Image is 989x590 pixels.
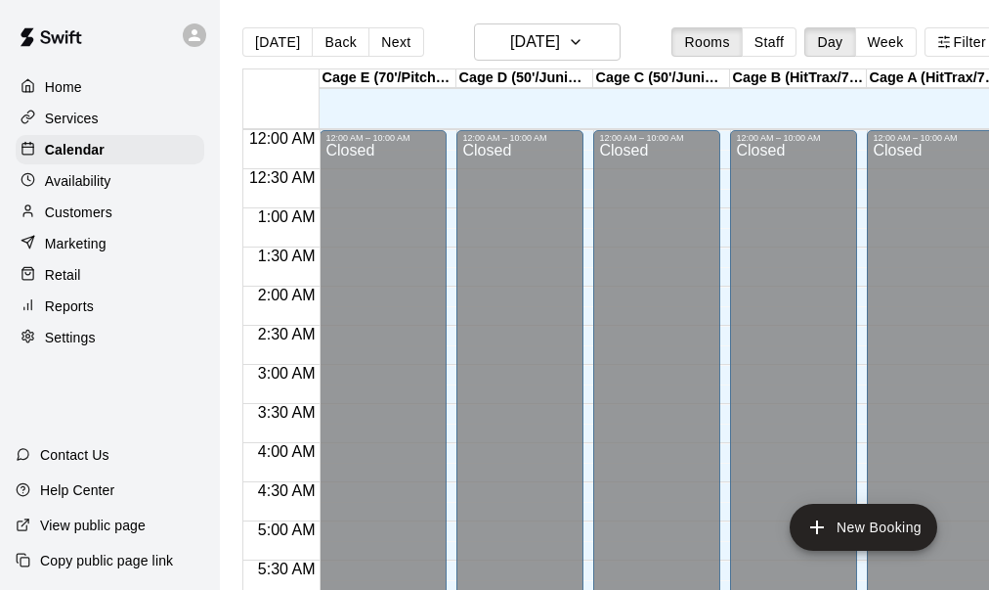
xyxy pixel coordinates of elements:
button: Day [804,27,855,57]
button: Staff [742,27,797,57]
div: Cage D (50'/Junior Hack) [456,69,593,88]
p: Settings [45,328,96,347]
button: [DATE] [474,23,621,61]
p: Availability [45,171,111,191]
p: Reports [45,296,94,316]
p: Marketing [45,234,107,253]
p: Help Center [40,480,114,500]
button: Back [312,27,369,57]
button: Week [855,27,917,57]
h6: [DATE] [510,28,560,56]
span: 4:30 AM [253,482,321,499]
p: Calendar [45,140,105,159]
div: Cage B (HitTrax/70'/Hack Attack/Pitching Mound) [730,69,867,88]
span: 1:30 AM [253,248,321,264]
span: 3:30 AM [253,404,321,421]
button: Rooms [671,27,742,57]
p: Services [45,109,99,128]
span: 3:00 AM [253,365,321,382]
p: Contact Us [40,445,109,465]
a: Settings [16,323,204,352]
button: Next [368,27,423,57]
div: 12:00 AM – 10:00 AM [462,133,578,143]
a: Services [16,104,204,133]
p: View public page [40,516,146,535]
p: Home [45,77,82,97]
span: 1:00 AM [253,208,321,225]
div: 12:00 AM – 10:00 AM [599,133,714,143]
span: 12:00 AM [244,130,321,147]
span: 2:00 AM [253,287,321,303]
a: Calendar [16,135,204,164]
a: Availability [16,166,204,196]
p: Retail [45,265,81,285]
span: 2:30 AM [253,326,321,342]
span: 5:00 AM [253,522,321,538]
div: 12:00 AM – 10:00 AM [325,133,441,143]
a: Marketing [16,229,204,258]
a: Reports [16,292,204,321]
div: Cage E (70'/Pitching Mound/Junior Hack Attack) [320,69,456,88]
a: Customers [16,198,204,227]
button: [DATE] [242,27,313,57]
div: 12:00 AM – 10:00 AM [873,133,988,143]
a: Home [16,72,204,102]
span: 4:00 AM [253,443,321,460]
span: 5:30 AM [253,561,321,577]
p: Copy public page link [40,551,173,570]
div: 12:00 AM – 10:00 AM [736,133,851,143]
a: Retail [16,260,204,290]
p: Customers [45,203,112,222]
span: 12:30 AM [244,169,321,186]
div: Cage C (50'/Junior Hack) [593,69,730,88]
button: add [790,504,937,551]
